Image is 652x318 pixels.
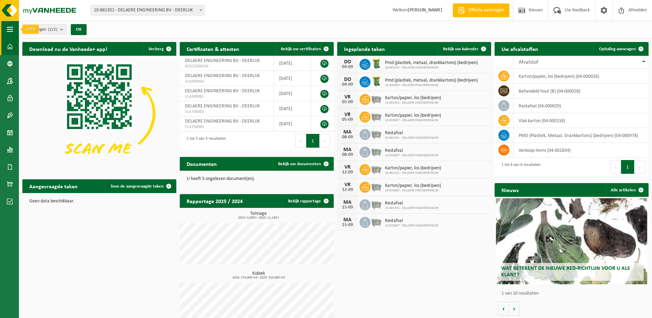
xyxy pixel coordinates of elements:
button: Next [634,160,645,174]
div: DO [341,77,354,82]
a: Bekijk uw documenten [273,157,333,171]
span: 10-861351 - DELAERE ENGINEERING BV [385,66,478,70]
img: WB-2500-GAL-GY-01 [371,128,382,140]
td: restafval (04-000029) [513,98,649,113]
div: VR [341,112,354,117]
a: Bekijk uw certificaten [275,42,333,56]
span: Toon de aangevraagde taken [110,184,164,189]
span: 10-933687 - DELAERE ENGINEERING BV [385,118,441,123]
td: [DATE] [274,56,311,71]
a: Ophaling aanvragen [594,42,648,56]
img: WB-2500-GAL-GY-01 [371,110,382,122]
count: (2/2) [48,27,57,32]
button: OK [71,24,87,35]
h2: Documenten [180,157,224,170]
img: WB-2500-GAL-GY-01 [371,163,382,175]
a: Toon de aangevraagde taken [105,179,176,193]
div: 04-09 [341,82,354,87]
td: vlak karton (04-000158) [513,113,649,128]
img: WB-2500-GAL-GY-01 [371,93,382,105]
span: 10-933687 - DELAERE ENGINEERING BV [385,153,439,158]
span: Restafval [385,218,439,224]
div: 08-09 [341,152,354,157]
span: DELAERE ENGINEERING BV - DEERLIJK [185,119,260,124]
img: WB-2500-GAL-GY-01 [371,181,382,192]
span: 10-933687 - DELAERE ENGINEERING BV [385,224,439,228]
td: [DATE] [274,116,311,131]
span: 10-933687 - DELAERE ENGINEERING BV [385,189,441,193]
td: [DATE] [274,71,311,86]
span: Karton/papier, los (bedrijven) [385,166,441,171]
h2: Ingeplande taken [337,42,392,55]
img: WB-2500-GAL-GY-01 [371,216,382,227]
td: verkoop items (04-001834) [513,143,649,158]
a: Bekijk uw kalender [438,42,490,56]
h2: Uw afvalstoffen [495,42,545,55]
span: VLA900965 [185,94,268,99]
span: Ophaling aanvragen [599,47,636,51]
span: Vestigingen [26,24,57,35]
p: 1 van 10 resultaten [501,291,645,296]
div: 12-09 [341,188,354,192]
img: WB-2500-GAL-GY-01 [371,146,382,157]
span: VLA708984 [185,124,268,130]
span: Afvalstof [519,60,538,65]
img: WB-2500-GAL-GY-01 [371,198,382,210]
button: Previous [295,134,306,148]
span: DELAERE ENGINEERING BV - DEERLIJK [185,104,260,109]
span: VLA900964 [185,79,268,84]
span: Pmd (plastiek, metaal, drankkartons) (bedrijven) [385,78,478,83]
p: Geen data beschikbaar. [29,199,169,204]
span: Restafval [385,130,439,136]
td: karton/papier, los (bedrijven) (04-000026) [513,69,649,84]
span: Wat betekent de nieuwe RED-richtlijn voor u als klant? [501,266,630,278]
button: Vestigingen(2/2) [22,24,67,34]
button: Previous [610,160,621,174]
span: Bekijk uw documenten [278,162,321,166]
span: 10-861351 - DELAERE ENGINEERING BV [385,171,441,175]
span: Verberg [148,47,164,51]
td: PMD (Plastiek, Metaal, Drankkartons) (bedrijven) (04-000978) [513,128,649,143]
span: Karton/papier, los (bedrijven) [385,95,441,101]
div: MA [341,129,354,135]
span: Restafval [385,148,439,153]
div: VR [341,182,354,188]
div: 05-09 [341,100,354,105]
img: Download de VHEPlus App [22,56,176,171]
button: Vorige [498,302,509,316]
h2: Aangevraagde taken [22,179,85,193]
button: Volgende [509,302,520,316]
h3: Tonnage [183,211,334,220]
span: Offerte aanvragen [467,7,506,14]
div: 04-09 [341,65,354,70]
div: 12-09 [341,170,354,175]
div: VR [341,94,354,100]
div: 15-09 [341,205,354,210]
span: 2024: 274,800 m3 - 2025: 310,860 m3 [183,276,334,279]
span: 10-861351 - DELAERE ENGINEERING BV - DEERLIJK [91,5,205,15]
div: VR [341,165,354,170]
a: Wat betekent de nieuwe RED-richtlijn voor u als klant? [496,198,647,284]
h2: Certificaten & attesten [180,42,246,55]
span: Karton/papier, los (bedrijven) [385,183,441,189]
span: VLA708983 [185,109,268,115]
td: [DATE] [274,86,311,101]
div: MA [341,200,354,205]
img: WB-0240-HPE-GN-50 [371,58,382,70]
td: behandeld hout (B) (04-000028) [513,84,649,98]
h2: Download nu de Vanheede+ app! [22,42,114,55]
div: MA [341,147,354,152]
div: 15-09 [341,223,354,227]
span: DELAERE ENGINEERING BV - DEERLIJK [185,73,260,78]
span: 10-933687 - DELAERE ENGINEERING BV [385,83,478,87]
p: U heeft 5 ongelezen document(en). [187,177,327,181]
span: 10-861351 - DELAERE ENGINEERING BV - DEERLIJK [91,6,204,15]
a: Bekijk rapportage [283,194,333,208]
strong: [PERSON_NAME] [408,8,442,13]
div: 05-09 [341,117,354,122]
span: Restafval [385,201,439,206]
span: DELAERE ENGINEERING BV - DEERLIJK [185,58,260,63]
span: Bekijk uw kalender [443,47,478,51]
span: RED25006530 [185,64,268,69]
div: 1 tot 5 van 5 resultaten [183,133,226,148]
